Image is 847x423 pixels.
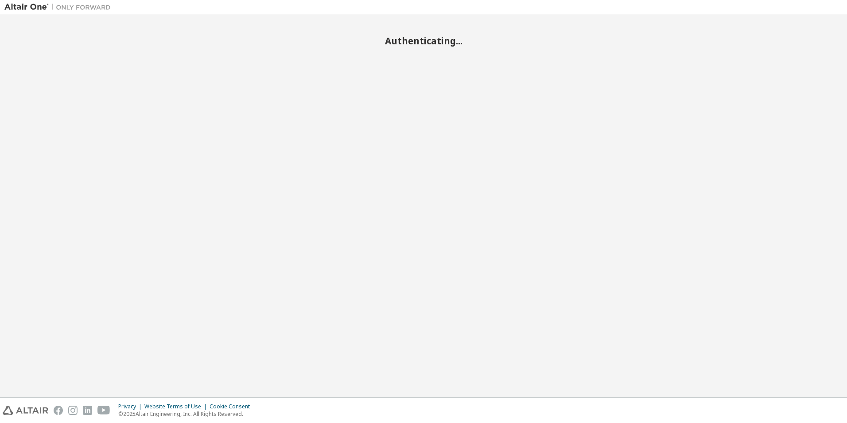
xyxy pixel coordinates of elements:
[97,406,110,415] img: youtube.svg
[4,35,843,47] h2: Authenticating...
[4,3,115,12] img: Altair One
[210,403,255,410] div: Cookie Consent
[83,406,92,415] img: linkedin.svg
[118,403,144,410] div: Privacy
[68,406,78,415] img: instagram.svg
[54,406,63,415] img: facebook.svg
[144,403,210,410] div: Website Terms of Use
[3,406,48,415] img: altair_logo.svg
[118,410,255,418] p: © 2025 Altair Engineering, Inc. All Rights Reserved.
